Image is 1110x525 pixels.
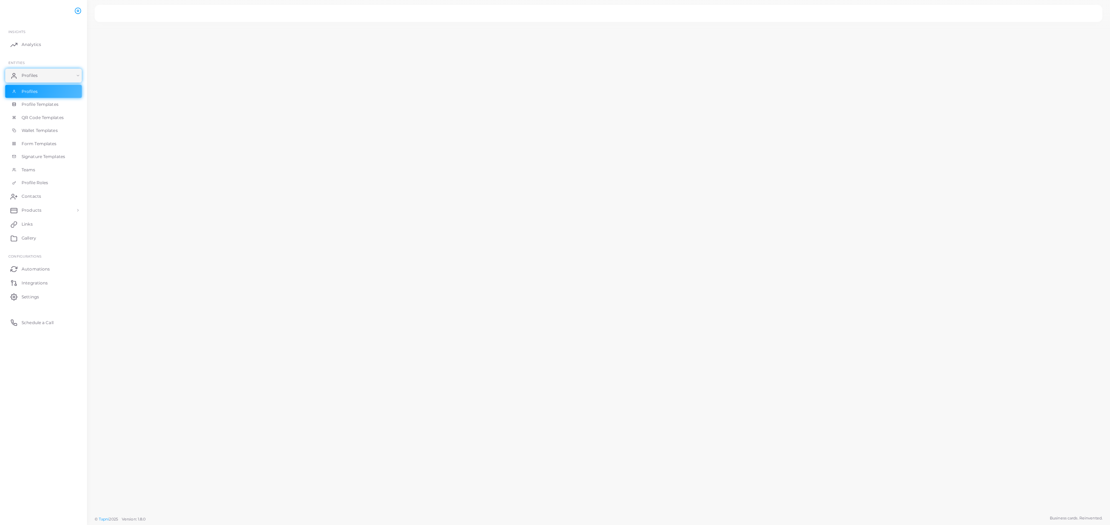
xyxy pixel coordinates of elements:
a: Profile Templates [5,98,82,111]
span: Links [22,221,33,227]
a: Integrations [5,276,82,290]
a: Tapni [99,517,109,522]
a: Profile Roles [5,176,82,189]
a: Wallet Templates [5,124,82,137]
span: Analytics [22,41,41,48]
span: Form Templates [22,141,57,147]
a: Profiles [5,85,82,98]
span: Business cards. Reinvented. [1050,515,1102,521]
span: Integrations [22,280,48,286]
span: © [95,516,145,522]
span: INSIGHTS [8,30,25,34]
span: Profiles [22,72,38,79]
span: Configurations [8,254,41,258]
span: Profile Templates [22,101,58,108]
a: Form Templates [5,137,82,150]
span: ENTITIES [8,61,25,65]
a: Settings [5,290,82,304]
span: Version: 1.8.0 [122,517,146,522]
a: Analytics [5,38,82,52]
a: QR Code Templates [5,111,82,124]
span: Automations [22,266,50,272]
span: Schedule a Call [22,320,54,326]
span: Settings [22,294,39,300]
span: Profiles [22,88,38,95]
a: Products [5,203,82,217]
span: Signature Templates [22,154,65,160]
span: Products [22,207,41,213]
span: QR Code Templates [22,115,64,121]
span: 2025 [109,516,118,522]
span: Contacts [22,193,41,199]
a: Gallery [5,231,82,245]
span: Teams [22,167,35,173]
a: Profiles [5,69,82,83]
a: Contacts [5,189,82,203]
a: Links [5,217,82,231]
a: Schedule a Call [5,315,82,329]
span: Gallery [22,235,36,241]
span: Wallet Templates [22,127,58,134]
a: Automations [5,262,82,276]
span: Profile Roles [22,180,48,186]
a: Teams [5,163,82,177]
a: Signature Templates [5,150,82,163]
